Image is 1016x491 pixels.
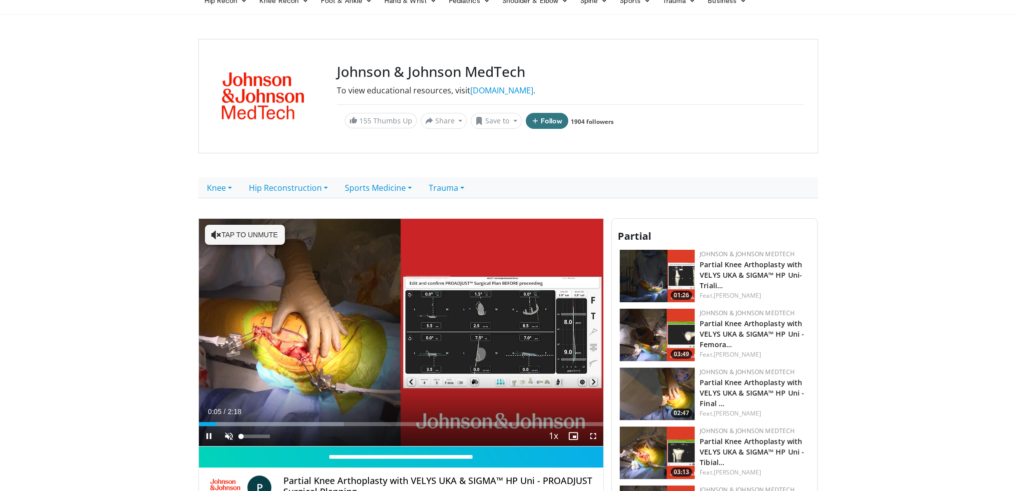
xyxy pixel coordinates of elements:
div: Feat. [700,350,809,359]
div: To view educational resources, visit . [337,84,804,96]
a: [DOMAIN_NAME] [470,85,533,96]
a: Trauma [420,177,473,198]
a: 01:26 [620,250,695,302]
div: Volume Level [241,435,270,438]
button: Save to [471,113,522,129]
a: Johnson & Johnson MedTech [700,368,795,376]
a: Johnson & Johnson MedTech [700,309,795,317]
button: Follow [526,113,569,129]
button: Unmute [219,426,239,446]
a: Partial Knee Arthoplasty with VELYS UKA & SIGMA™ HP Uni- Triali… [700,260,802,290]
button: Tap to unmute [205,225,285,245]
span: / [224,408,226,416]
a: [PERSON_NAME] [714,468,761,477]
video-js: Video Player [199,219,604,447]
button: Enable picture-in-picture mode [563,426,583,446]
a: [PERSON_NAME] [714,409,761,418]
button: Playback Rate [543,426,563,446]
span: 01:26 [671,291,692,300]
span: 03:13 [671,468,692,477]
a: Sports Medicine [336,177,420,198]
a: Johnson & Johnson MedTech [700,250,795,258]
a: 155 Thumbs Up [345,113,417,128]
span: 0:05 [208,408,221,416]
div: Feat. [700,291,809,300]
div: Feat. [700,468,809,477]
a: Johnson & Johnson MedTech [700,427,795,435]
a: 03:13 [620,427,695,479]
button: Pause [199,426,219,446]
a: 1904 followers [571,117,614,126]
span: 03:49 [671,350,692,359]
a: Hip Reconstruction [240,177,336,198]
img: 13513cbe-2183-4149-ad2a-2a4ce2ec625a.png.150x105_q85_crop-smart_upscale.png [620,309,695,361]
h3: Johnson & Johnson MedTech [337,63,804,80]
span: 2:18 [228,408,241,416]
div: Feat. [700,409,809,418]
span: 02:47 [671,409,692,418]
a: Partial Knee Arthoplasty with VELYS UKA & SIGMA™ HP Uni - Tibial… [700,437,804,467]
div: Progress Bar [199,422,604,426]
a: [PERSON_NAME] [714,350,761,359]
a: Knee [198,177,240,198]
img: fca33e5d-2676-4c0d-8432-0e27cf4af401.png.150x105_q85_crop-smart_upscale.png [620,427,695,479]
a: 02:47 [620,368,695,420]
span: Partial [618,229,651,243]
img: 2dac1888-fcb6-4628-a152-be974a3fbb82.png.150x105_q85_crop-smart_upscale.png [620,368,695,420]
a: 03:49 [620,309,695,361]
button: Share [421,113,467,129]
button: Fullscreen [583,426,603,446]
a: [PERSON_NAME] [714,291,761,300]
span: 155 [359,116,371,125]
a: Partial Knee Arthoplasty with VELYS UKA & SIGMA™ HP Uni - Femora… [700,319,804,349]
img: 54517014-b7e0-49d7-8366-be4d35b6cc59.png.150x105_q85_crop-smart_upscale.png [620,250,695,302]
a: Partial Knee Arthoplasty with VELYS UKA & SIGMA™ HP Uni - Final … [700,378,804,408]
